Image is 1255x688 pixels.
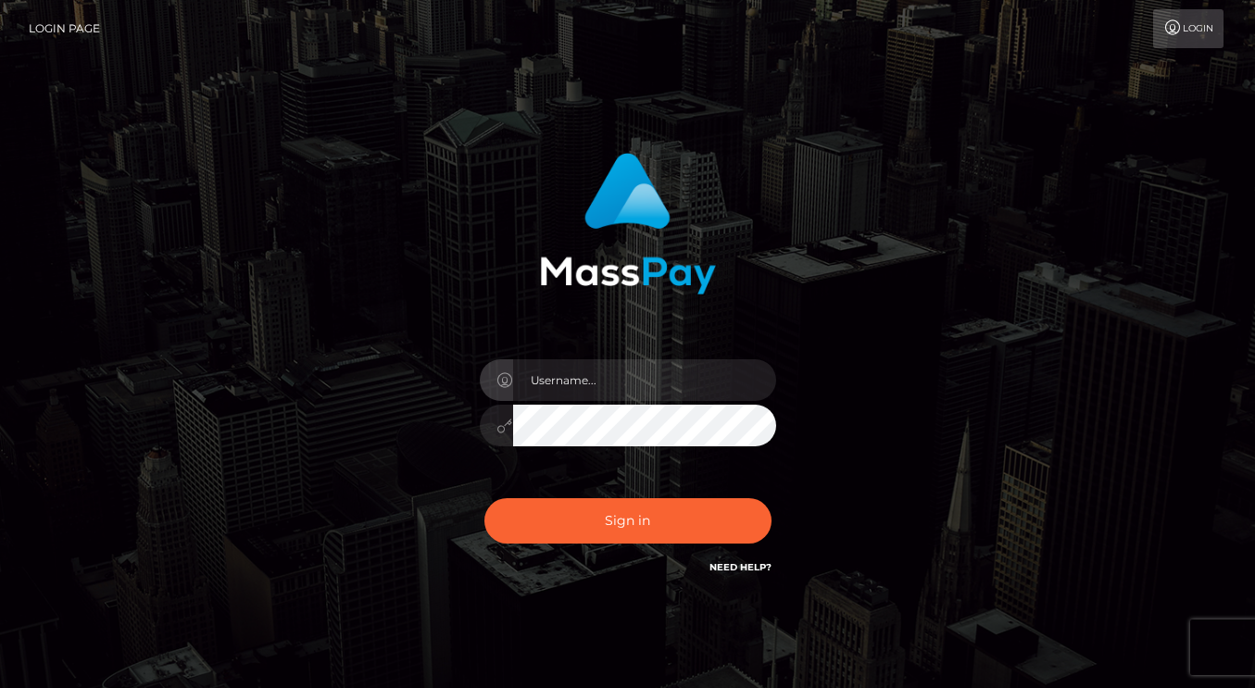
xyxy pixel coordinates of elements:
[1153,9,1224,48] a: Login
[29,9,100,48] a: Login Page
[709,561,772,573] a: Need Help?
[484,498,772,544] button: Sign in
[513,359,776,401] input: Username...
[540,153,716,294] img: MassPay Login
